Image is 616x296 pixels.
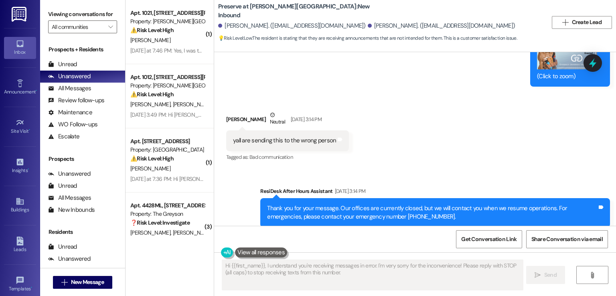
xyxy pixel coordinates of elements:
div: yall are sending this to the wrong person [233,136,336,145]
div: Prospects [40,155,125,163]
label: Viewing conversations for [48,8,117,20]
span: [PERSON_NAME] [173,101,215,108]
span: [PERSON_NAME] [130,165,170,172]
div: WO Follow-ups [48,120,97,129]
div: Thank you for your message. Our offices are currently closed, but we will contact you when we res... [267,204,597,221]
a: Leads [4,234,36,256]
div: Property: [GEOGRAPHIC_DATA] [130,146,205,154]
a: Templates • [4,274,36,295]
div: [DATE] at 7:46 PM: Yes, I was told to submit a service request for my water. It has a nasty smell... [130,47,533,54]
b: Preserve at [PERSON_NAME][GEOGRAPHIC_DATA]: New Inbound [218,2,379,20]
span: • [29,127,30,133]
span: New Message [71,278,104,286]
div: Unread [48,182,77,190]
button: Get Conversation Link [456,230,522,248]
span: Send [544,271,557,279]
button: Create Lead [552,16,612,29]
div: Unread [48,60,77,69]
strong: 💡 Risk Level: Low [218,35,252,41]
span: [PERSON_NAME] [130,101,173,108]
button: Share Conversation via email [526,230,608,248]
div: Apt. 1012, [STREET_ADDRESS][PERSON_NAME] [130,73,205,81]
div: Neutral [268,111,287,128]
strong: ⚠️ Risk Level: High [130,155,174,162]
div: [DATE] 3:14 PM [333,187,366,195]
div: Residents [40,228,125,236]
span: : The resident is stating that they are receiving announcements that are not intended for them. T... [218,34,517,43]
div: Unread [48,243,77,251]
div: All Messages [48,84,91,93]
div: All Messages [48,267,91,275]
div: [DATE] 3:14 PM [289,115,322,124]
div: Apt. [STREET_ADDRESS] [130,137,205,146]
div: Apt. 1021, [STREET_ADDRESS][PERSON_NAME] [130,9,205,17]
i:  [589,272,595,278]
div: Maintenance [48,108,92,117]
i:  [562,19,568,26]
span: • [28,166,29,172]
a: Insights • [4,155,36,177]
span: [PERSON_NAME] [173,229,213,236]
i:  [535,272,541,278]
span: [PERSON_NAME] [130,36,170,44]
span: [PERSON_NAME] [130,229,173,236]
div: Review follow-ups [48,96,104,105]
div: (Click to zoom) [537,72,597,81]
span: Share Conversation via email [531,235,603,243]
a: Buildings [4,195,36,216]
div: [PERSON_NAME]. ([EMAIL_ADDRESS][DOMAIN_NAME]) [218,22,366,30]
div: [PERSON_NAME]. ([EMAIL_ADDRESS][DOMAIN_NAME]) [368,22,515,30]
div: [PERSON_NAME] [226,111,349,130]
div: Unanswered [48,255,91,263]
span: • [31,285,32,290]
button: New Message [53,276,112,289]
div: ResiDesk After Hours Assistant [260,187,610,198]
span: • [36,88,37,93]
div: Property: [PERSON_NAME][GEOGRAPHIC_DATA] [130,17,205,26]
div: Apt. 4428ML, [STREET_ADDRESS] [130,201,205,210]
div: Property: [PERSON_NAME][GEOGRAPHIC_DATA] [130,81,205,90]
i:  [108,24,113,30]
div: Escalate [48,132,79,141]
span: Create Lead [572,18,602,26]
div: Unanswered [48,72,91,81]
i:  [61,279,67,286]
button: Send [526,266,565,284]
a: Inbox [4,37,36,59]
strong: ⚠️ Risk Level: High [130,26,174,34]
div: Tagged as: [226,151,349,163]
strong: ⚠️ Risk Level: High [130,91,174,98]
a: Site Visit • [4,116,36,138]
textarea: Hi {{first_name}}, I understand you're receiving messages in error. I'm very sorry for the inconv... [222,260,523,290]
img: ResiDesk Logo [12,7,28,22]
span: Get Conversation Link [461,235,517,243]
span: Bad communication [249,154,293,160]
input: All communities [52,20,104,33]
div: New Inbounds [48,206,95,214]
div: Unanswered [48,170,91,178]
strong: ❓ Risk Level: Investigate [130,219,190,226]
div: Property: The Greyson [130,210,205,218]
div: Prospects + Residents [40,45,125,54]
div: All Messages [48,194,91,202]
